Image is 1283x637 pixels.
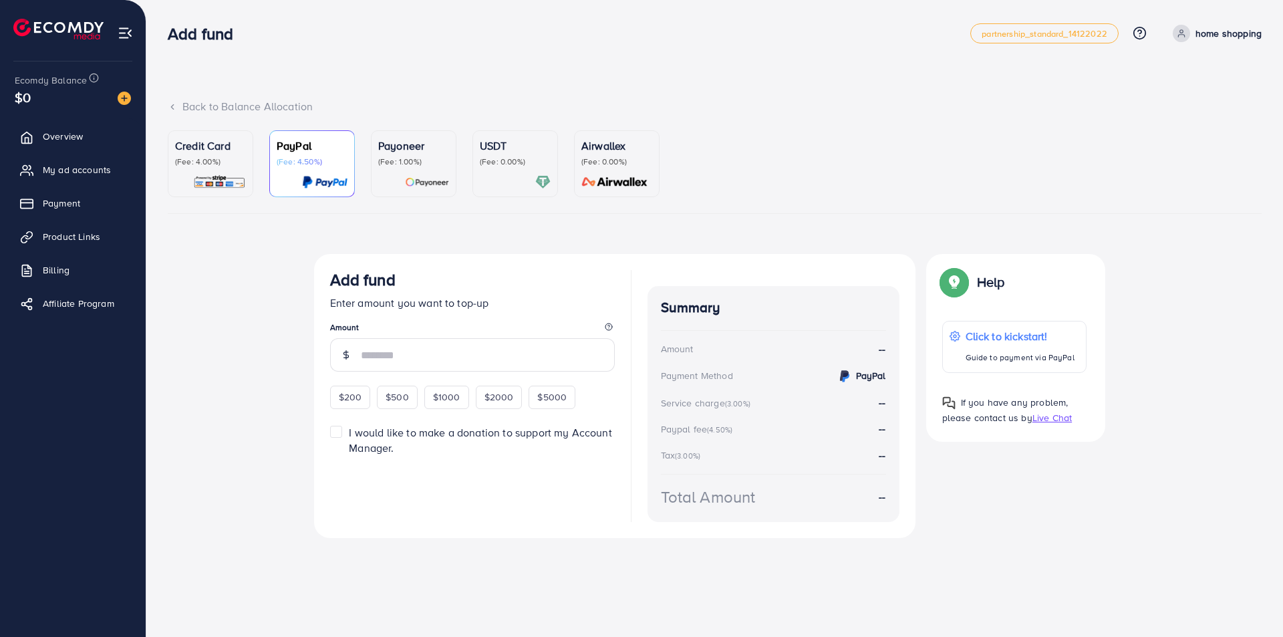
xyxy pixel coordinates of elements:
img: Popup guide [942,270,966,294]
span: Payment [43,197,80,210]
img: card [535,174,551,190]
img: credit [837,368,853,384]
span: $2000 [484,390,514,404]
a: Billing [10,257,136,283]
span: Live Chat [1032,411,1072,424]
p: Guide to payment via PayPal [966,350,1075,366]
legend: Amount [330,322,615,338]
strong: PayPal [856,369,886,382]
span: Overview [43,130,83,143]
h4: Summary [661,299,886,316]
div: Back to Balance Allocation [168,99,1262,114]
strong: -- [879,421,885,436]
iframe: Chat [1226,577,1273,627]
p: Enter amount you want to top-up [330,295,615,311]
a: My ad accounts [10,156,136,183]
span: $1000 [433,390,460,404]
span: If you have any problem, please contact us by [942,396,1068,424]
h3: Add fund [168,24,244,43]
div: Tax [661,449,705,462]
a: home shopping [1167,25,1262,42]
p: Click to kickstart! [966,328,1075,344]
img: menu [118,25,133,41]
p: Airwallex [581,138,652,154]
img: card [302,174,347,190]
small: (4.50%) [707,424,732,435]
img: card [193,174,246,190]
a: Payment [10,190,136,217]
p: (Fee: 0.00%) [581,156,652,167]
p: PayPal [277,138,347,154]
div: Paypal fee [661,422,737,436]
a: partnership_standard_14122022 [970,23,1119,43]
img: image [118,92,131,105]
span: My ad accounts [43,163,111,176]
p: (Fee: 0.00%) [480,156,551,167]
h3: Add fund [330,270,396,289]
img: Popup guide [942,396,956,410]
img: card [577,174,652,190]
a: Product Links [10,223,136,250]
img: card [405,174,449,190]
span: $500 [386,390,409,404]
p: Help [977,274,1005,290]
strong: -- [879,342,885,357]
span: I would like to make a donation to support my Account Manager. [349,425,611,455]
span: $0 [15,88,31,107]
p: (Fee: 4.00%) [175,156,246,167]
p: USDT [480,138,551,154]
span: partnership_standard_14122022 [982,29,1107,38]
p: Credit Card [175,138,246,154]
a: Affiliate Program [10,290,136,317]
strong: -- [879,489,885,505]
strong: -- [879,395,885,410]
img: logo [13,19,104,39]
p: Payoneer [378,138,449,154]
div: Amount [661,342,694,356]
p: (Fee: 4.50%) [277,156,347,167]
span: Product Links [43,230,100,243]
span: Affiliate Program [43,297,114,310]
div: Payment Method [661,369,733,382]
small: (3.00%) [675,451,700,461]
strong: -- [879,448,885,463]
small: (3.00%) [725,398,750,409]
span: $5000 [537,390,567,404]
a: Overview [10,123,136,150]
div: Service charge [661,396,754,410]
p: home shopping [1195,25,1262,41]
span: Billing [43,263,69,277]
span: Ecomdy Balance [15,74,87,87]
span: $200 [339,390,362,404]
div: Total Amount [661,485,756,509]
p: (Fee: 1.00%) [378,156,449,167]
